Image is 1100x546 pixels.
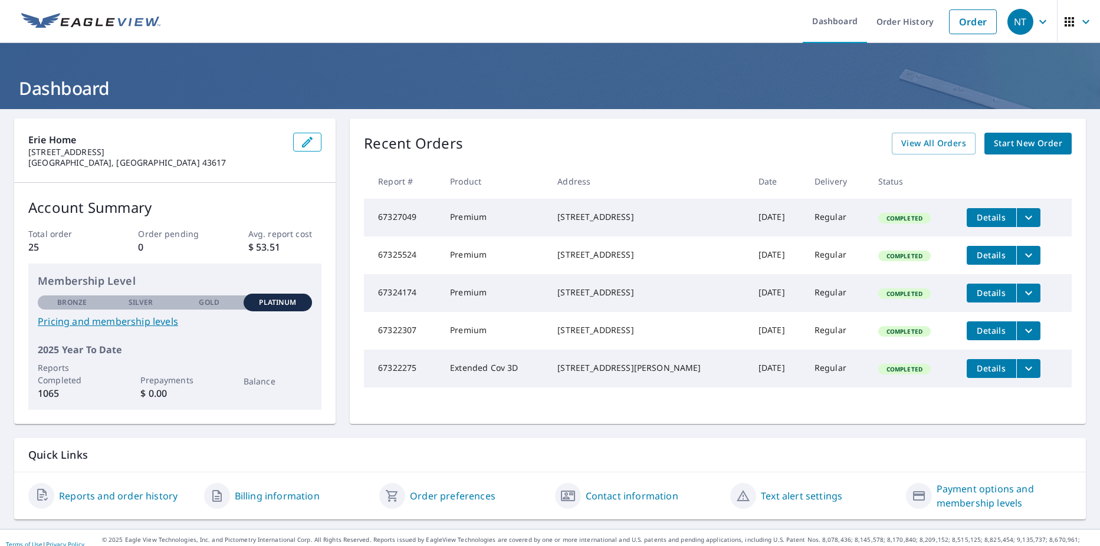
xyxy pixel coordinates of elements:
[548,164,749,199] th: Address
[974,325,1009,336] span: Details
[879,365,930,373] span: Completed
[28,133,284,147] p: Erie Home
[967,246,1016,265] button: detailsBtn-67325524
[57,297,87,308] p: Bronze
[441,236,548,274] td: Premium
[59,489,178,503] a: Reports and order history
[140,374,209,386] p: Prepayments
[557,362,740,374] div: [STREET_ADDRESS][PERSON_NAME]
[974,249,1009,261] span: Details
[805,312,869,350] td: Regular
[14,76,1086,100] h1: Dashboard
[1016,321,1040,340] button: filesDropdownBtn-67322307
[974,363,1009,374] span: Details
[967,208,1016,227] button: detailsBtn-67327049
[879,327,930,336] span: Completed
[364,350,441,387] td: 67322275
[28,228,101,240] p: Total order
[967,284,1016,302] button: detailsBtn-67324174
[1016,284,1040,302] button: filesDropdownBtn-67324174
[364,274,441,312] td: 67324174
[949,9,997,34] a: Order
[38,343,312,357] p: 2025 Year To Date
[235,489,320,503] a: Billing information
[967,321,1016,340] button: detailsBtn-67322307
[28,157,284,168] p: [GEOGRAPHIC_DATA], [GEOGRAPHIC_DATA] 43617
[557,211,740,223] div: [STREET_ADDRESS]
[1016,246,1040,265] button: filesDropdownBtn-67325524
[199,297,219,308] p: Gold
[557,324,740,336] div: [STREET_ADDRESS]
[441,312,548,350] td: Premium
[28,197,321,218] p: Account Summary
[259,297,296,308] p: Platinum
[586,489,678,503] a: Contact information
[805,274,869,312] td: Regular
[138,228,211,240] p: Order pending
[1016,208,1040,227] button: filesDropdownBtn-67327049
[28,240,101,254] p: 25
[869,164,957,199] th: Status
[441,274,548,312] td: Premium
[364,236,441,274] td: 67325524
[244,375,312,387] p: Balance
[761,489,842,503] a: Text alert settings
[28,147,284,157] p: [STREET_ADDRESS]
[38,314,312,328] a: Pricing and membership levels
[364,133,463,154] p: Recent Orders
[805,164,869,199] th: Delivery
[38,361,106,386] p: Reports Completed
[248,228,321,240] p: Avg. report cost
[129,297,153,308] p: Silver
[937,482,1072,510] a: Payment options and membership levels
[38,386,106,400] p: 1065
[364,312,441,350] td: 67322307
[441,199,548,236] td: Premium
[749,199,805,236] td: [DATE]
[749,312,805,350] td: [DATE]
[248,240,321,254] p: $ 53.51
[1007,9,1033,35] div: NT
[967,359,1016,378] button: detailsBtn-67322275
[749,236,805,274] td: [DATE]
[974,287,1009,298] span: Details
[410,489,495,503] a: Order preferences
[364,199,441,236] td: 67327049
[21,13,160,31] img: EV Logo
[38,273,312,289] p: Membership Level
[138,240,211,254] p: 0
[441,350,548,387] td: Extended Cov 3D
[879,252,930,260] span: Completed
[879,214,930,222] span: Completed
[974,212,1009,223] span: Details
[984,133,1072,154] a: Start New Order
[805,236,869,274] td: Regular
[140,386,209,400] p: $ 0.00
[441,164,548,199] th: Product
[557,287,740,298] div: [STREET_ADDRESS]
[879,290,930,298] span: Completed
[805,350,869,387] td: Regular
[1016,359,1040,378] button: filesDropdownBtn-67322275
[749,350,805,387] td: [DATE]
[892,133,976,154] a: View All Orders
[901,136,966,151] span: View All Orders
[364,164,441,199] th: Report #
[557,249,740,261] div: [STREET_ADDRESS]
[28,448,1072,462] p: Quick Links
[994,136,1062,151] span: Start New Order
[749,164,805,199] th: Date
[749,274,805,312] td: [DATE]
[805,199,869,236] td: Regular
